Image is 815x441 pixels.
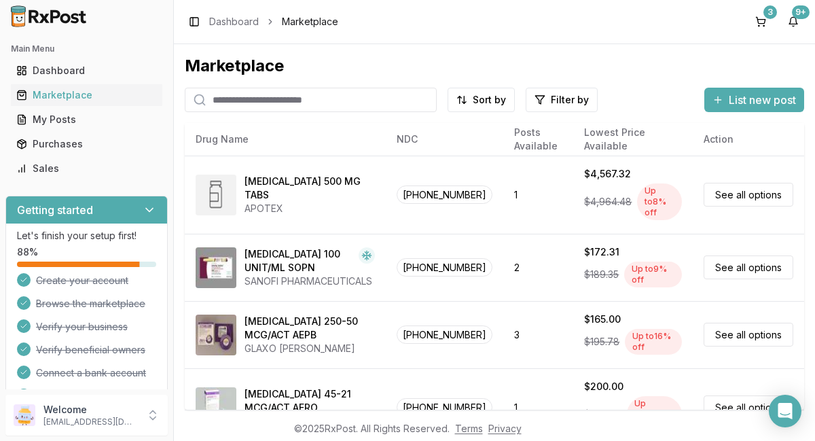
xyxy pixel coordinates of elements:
[397,258,492,277] span: [PHONE_NUMBER]
[584,268,619,281] span: $189.35
[704,94,804,108] a: List new post
[16,162,157,175] div: Sales
[17,245,38,259] span: 88 %
[5,109,168,130] button: My Posts
[503,301,574,368] td: 3
[209,15,338,29] nav: breadcrumb
[455,423,483,434] a: Terms
[11,132,162,156] a: Purchases
[704,255,793,279] a: See all options
[5,133,168,155] button: Purchases
[584,195,632,209] span: $4,964.48
[750,11,772,33] button: 3
[637,183,682,220] div: Up to 8 % off
[244,387,375,414] div: [MEDICAL_DATA] 45-21 MCG/ACT AERO
[503,156,574,234] td: 1
[704,323,793,347] a: See all options
[196,315,236,355] img: Advair Diskus 250-50 MCG/ACT AEPB
[185,123,386,156] th: Drug Name
[448,88,515,112] button: Sort by
[503,123,574,156] th: Posts Available
[397,398,492,417] span: [PHONE_NUMBER]
[782,11,804,33] button: 9+
[36,343,145,357] span: Verify beneficial owners
[5,158,168,179] button: Sales
[14,404,35,426] img: User avatar
[397,186,492,204] span: [PHONE_NUMBER]
[36,274,128,287] span: Create your account
[386,123,503,156] th: NDC
[244,247,353,275] div: [MEDICAL_DATA] 100 UNIT/ML SOPN
[584,335,619,349] span: $195.78
[503,234,574,301] td: 2
[729,92,796,108] span: List new post
[624,262,682,287] div: Up to 9 % off
[196,175,236,215] img: Abiraterone Acetate 500 MG TABS
[244,275,375,288] div: SANOFI PHARMACEUTICALS
[43,403,138,417] p: Welcome
[704,395,793,419] a: See all options
[244,202,375,215] div: APOTEX
[397,325,492,344] span: [PHONE_NUMBER]
[11,83,162,107] a: Marketplace
[43,417,138,427] p: [EMAIL_ADDRESS][DOMAIN_NAME]
[627,396,682,433] div: Up to 20 % off
[244,175,375,202] div: [MEDICAL_DATA] 500 MG TABS
[769,395,801,427] div: Open Intercom Messenger
[244,315,375,342] div: [MEDICAL_DATA] 250-50 MCG/ACT AEPB
[185,55,804,77] div: Marketplace
[488,423,522,434] a: Privacy
[17,202,93,218] h3: Getting started
[11,156,162,181] a: Sales
[625,329,682,355] div: Up to 16 % off
[16,64,157,77] div: Dashboard
[584,408,621,421] span: $250.80
[16,88,157,102] div: Marketplace
[16,113,157,126] div: My Posts
[526,88,598,112] button: Filter by
[763,5,777,19] div: 3
[792,5,810,19] div: 9+
[16,137,157,151] div: Purchases
[244,342,375,355] div: GLAXO [PERSON_NAME]
[11,43,162,54] h2: Main Menu
[209,15,259,29] a: Dashboard
[5,60,168,82] button: Dashboard
[584,380,623,393] div: $200.00
[196,387,236,428] img: Advair HFA 45-21 MCG/ACT AERO
[693,123,804,156] th: Action
[196,247,236,288] img: Admelog SoloStar 100 UNIT/ML SOPN
[584,245,619,259] div: $172.31
[17,229,156,243] p: Let's finish your setup first!
[584,313,621,326] div: $165.00
[282,15,338,29] span: Marketplace
[584,167,631,181] div: $4,567.32
[36,366,146,380] span: Connect a bank account
[36,297,145,311] span: Browse the marketplace
[11,58,162,83] a: Dashboard
[573,123,693,156] th: Lowest Price Available
[551,93,589,107] span: Filter by
[5,5,92,27] img: RxPost Logo
[473,93,506,107] span: Sort by
[36,320,128,334] span: Verify your business
[5,84,168,106] button: Marketplace
[704,88,804,112] button: List new post
[704,183,793,207] a: See all options
[11,107,162,132] a: My Posts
